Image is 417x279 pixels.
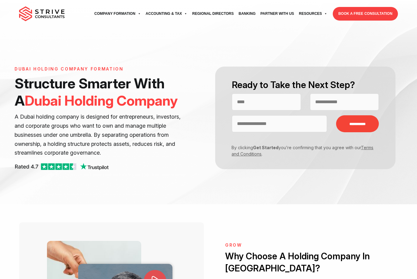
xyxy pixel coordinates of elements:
span: Dubai Holding Company [25,92,178,109]
a: Accounting & Tax [143,5,190,22]
h2: Ready to Take the Next Step? [232,79,379,91]
h2: Why Choose A Holding Company In [GEOGRAPHIC_DATA]? [225,250,386,274]
h6: Dubai Holding Company Formation [15,67,181,72]
a: BOOK A FREE CONSULTATION [333,7,398,21]
p: A Dubai holding company is designed for entrepreneurs, investors, and corporate groups who want t... [15,112,181,157]
img: main-logo.svg [19,6,65,21]
a: Company Formation [92,5,143,22]
strong: Get Started [253,145,279,150]
a: Regional Directors [190,5,236,22]
h1: Structure Smarter With A [15,75,181,109]
a: Terms and Conditions [232,145,373,156]
form: Contact form [208,67,402,169]
a: Resources [296,5,330,22]
a: Banking [236,5,258,22]
h6: Grow [225,243,386,248]
a: Partner with Us [258,5,296,22]
p: By clicking you’re confirming that you agree with our . [227,144,374,157]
